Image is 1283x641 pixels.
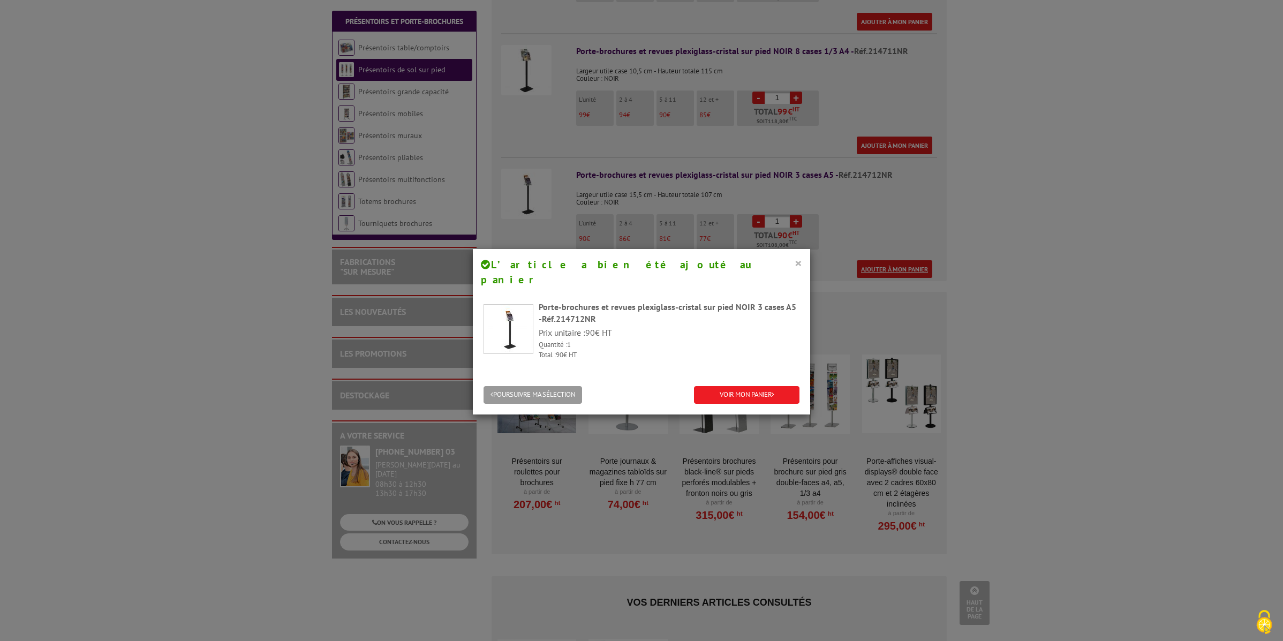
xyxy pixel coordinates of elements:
[481,257,802,288] h4: L’article a bien été ajouté au panier
[795,256,802,270] button: ×
[539,301,799,326] div: Porte-brochures et revues plexiglass-cristal sur pied NOIR 3 cases A5 -
[539,340,799,350] p: Quantité :
[539,350,799,360] p: Total : € HT
[484,386,582,404] button: POURSUIVRE MA SÉLECTION
[542,313,596,324] span: Réf.214712NR
[539,327,799,339] p: Prix unitaire : € HT
[694,386,799,404] a: VOIR MON PANIER
[567,340,571,349] span: 1
[1251,609,1278,636] img: Cookies (fenêtre modale)
[585,327,595,338] span: 90
[1246,605,1283,641] button: Cookies (fenêtre modale)
[556,350,563,359] span: 90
